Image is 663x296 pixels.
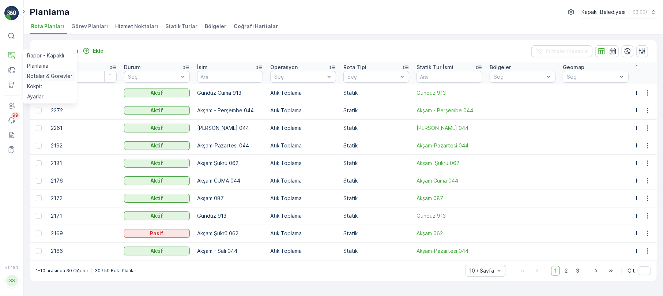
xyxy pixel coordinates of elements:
[47,84,120,102] td: 2305
[234,23,278,30] span: Coğrafi Haritalar
[417,124,482,132] span: [PERSON_NAME] 044
[267,119,340,137] td: Atık Toplama
[47,137,120,154] td: 2192
[115,23,158,30] span: Hizmet Noktaları
[36,108,42,113] div: Toggle Row Selected
[30,6,69,18] p: Planlama
[581,6,657,18] button: Kapaklı Belediyesi(+03:00)
[36,248,42,254] div: Toggle Row Selected
[51,71,117,83] input: Ara
[36,231,42,236] div: Toggle Row Selected
[340,242,413,260] td: Statik
[267,154,340,172] td: Atık Toplama
[151,177,163,184] p: Aktif
[71,23,108,30] span: Görev Planları
[36,213,42,219] div: Toggle Row Selected
[417,195,482,202] a: Akşam 087
[124,64,141,71] p: Durum
[47,207,120,225] td: 2171
[4,271,19,290] button: SS
[636,64,654,71] p: Takvim
[274,73,325,80] p: Seç
[193,119,267,137] td: [PERSON_NAME] 044
[193,172,267,190] td: Akşam CUMA 044
[31,23,64,30] span: Rota Planları
[124,176,190,185] button: Aktif
[347,73,398,80] p: Seç
[151,124,163,132] p: Aktif
[36,268,88,274] p: 1-10 arasında 30 Öğeler
[267,172,340,190] td: Atık Toplama
[267,225,340,242] td: Atık Toplama
[340,172,413,190] td: Statik
[340,84,413,102] td: Statik
[417,247,482,255] a: Akşam-Pazartesi 044
[417,142,482,149] a: Akşam-Pazartesi 044
[417,160,482,167] a: Akşam Şükrü 062
[628,9,647,15] p: ( +03:00 )
[581,8,625,16] p: Kapaklı Belediyesi
[197,64,208,71] p: İsim
[563,64,584,71] p: Geomap
[340,102,413,119] td: Statik
[47,102,120,119] td: 2272
[267,242,340,260] td: Atık Toplama
[343,64,366,71] p: Rota Tipi
[47,190,120,207] td: 2172
[340,190,413,207] td: Statik
[80,46,106,55] button: Ekle
[340,119,413,137] td: Statik
[151,142,163,149] p: Aktif
[567,73,617,80] p: Seç
[124,159,190,168] button: Aktif
[165,23,197,30] span: Statik Turlar
[124,211,190,220] button: Aktif
[151,107,163,114] p: Aktif
[47,172,120,190] td: 2176
[417,107,482,114] a: Akşam - Perşembe 044
[267,190,340,207] td: Atık Toplama
[417,124,482,132] a: gündüz Salı 044
[124,106,190,115] button: Aktif
[417,212,482,220] a: Gündüz 913
[197,71,263,83] input: Ara
[95,268,138,274] p: 30 / 50 Rota Planları
[340,154,413,172] td: Statik
[193,190,267,207] td: Akşam 087
[36,195,42,201] div: Toggle Row Selected
[417,71,482,83] input: Ara
[417,230,482,237] a: Akşam 062
[551,266,560,276] span: 1
[151,160,163,167] p: Aktif
[267,207,340,225] td: Atık Toplama
[193,137,267,154] td: Akşam-Pazartesi 044
[124,247,190,255] button: Aktif
[205,23,226,30] span: Bölgeler
[124,124,190,132] button: Aktif
[490,64,511,71] p: Bölgeler
[193,225,267,242] td: Akşam Şükrü 062
[267,137,340,154] td: Atık Toplama
[36,178,42,184] div: Toggle Row Selected
[628,267,635,274] span: Git
[151,212,163,220] p: Aktif
[124,89,190,97] button: Aktif
[36,125,42,131] div: Toggle Row Selected
[193,84,267,102] td: Gündüz Cuma 913
[128,73,178,80] p: Seç
[267,102,340,119] td: Atık Toplama
[12,112,18,118] p: 99
[270,64,298,71] p: Operasyon
[47,225,120,242] td: 2169
[47,154,120,172] td: 2181
[531,45,592,57] button: Filtreleri temizle
[193,207,267,225] td: Gündüz 913
[340,207,413,225] td: Statik
[494,73,544,80] p: Seç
